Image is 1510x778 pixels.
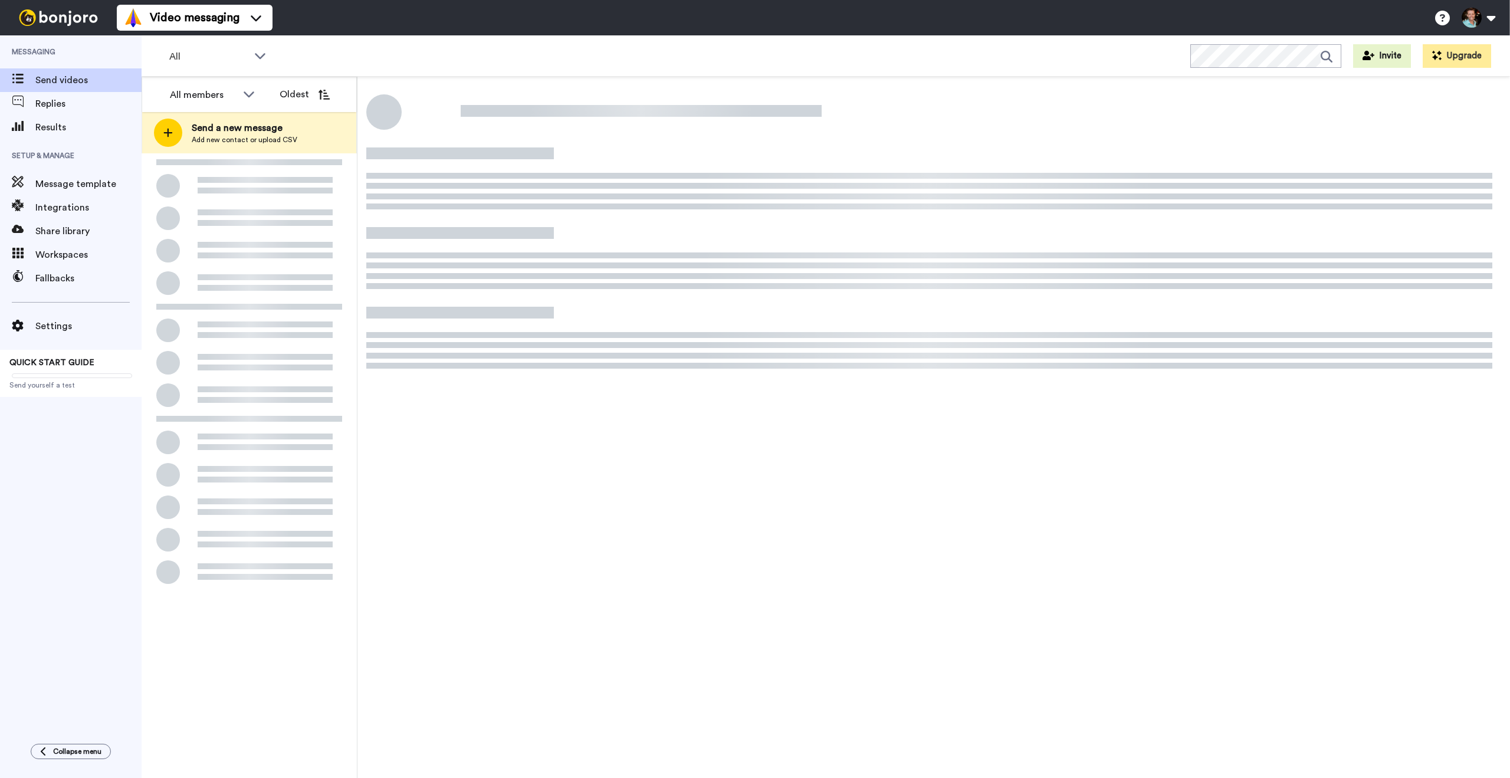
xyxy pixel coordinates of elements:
[9,380,132,390] span: Send yourself a test
[14,9,103,26] img: bj-logo-header-white.svg
[271,83,339,106] button: Oldest
[124,8,143,27] img: vm-color.svg
[192,135,297,145] span: Add new contact or upload CSV
[35,73,142,87] span: Send videos
[35,224,142,238] span: Share library
[31,744,111,759] button: Collapse menu
[35,319,142,333] span: Settings
[35,97,142,111] span: Replies
[169,50,248,64] span: All
[1423,44,1491,68] button: Upgrade
[35,271,142,285] span: Fallbacks
[150,9,239,26] span: Video messaging
[170,88,237,102] div: All members
[1353,44,1411,68] button: Invite
[35,201,142,215] span: Integrations
[35,120,142,134] span: Results
[35,248,142,262] span: Workspaces
[53,747,101,756] span: Collapse menu
[35,177,142,191] span: Message template
[192,121,297,135] span: Send a new message
[9,359,94,367] span: QUICK START GUIDE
